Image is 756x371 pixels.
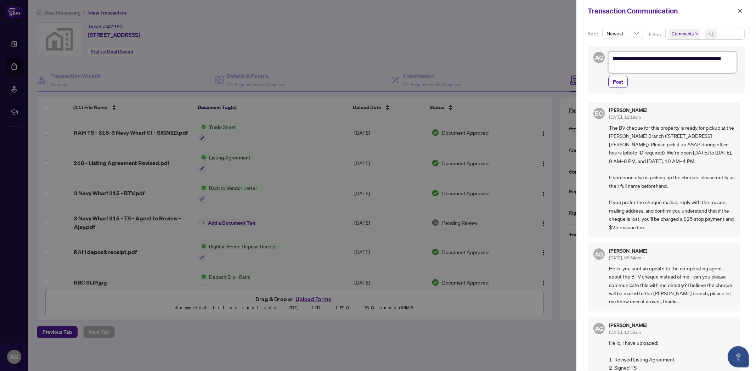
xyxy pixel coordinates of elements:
[609,255,641,260] span: [DATE], 06:54pm
[609,114,641,120] span: [DATE], 11:18am
[608,76,628,88] button: Post
[595,108,603,118] span: EC
[668,29,700,39] span: Comments
[595,53,603,62] span: AG
[588,30,599,38] p: Sort:
[609,248,647,253] h5: [PERSON_NAME]
[595,324,603,333] span: AG
[649,30,662,38] p: Filter:
[609,264,735,306] span: Hello, you sent an update to the co-operating agent about the BTV cheque instead of me - can you ...
[609,330,641,335] span: [DATE], 10:53am
[708,30,713,37] div: +1
[588,6,735,16] div: Transaction Communication
[609,124,735,231] span: The BV cheque for this property is ready for pickup at the [PERSON_NAME] Branch ([STREET_ADDRESS]...
[672,30,694,37] span: Comments
[607,28,639,39] span: Newest
[609,108,647,113] h5: [PERSON_NAME]
[595,249,603,259] span: AG
[695,32,699,35] span: close
[613,76,623,88] span: Post
[728,346,749,367] button: Open asap
[609,323,647,328] h5: [PERSON_NAME]
[738,9,743,13] span: close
